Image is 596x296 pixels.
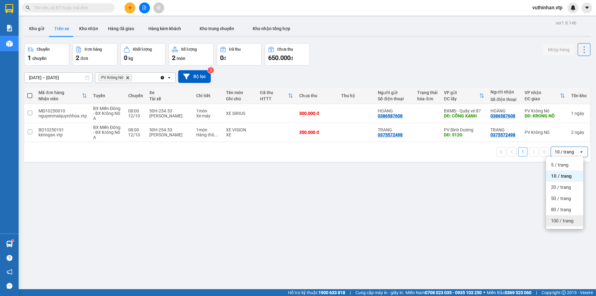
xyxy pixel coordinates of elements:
[103,21,139,36] button: Hàng đã giao
[268,54,291,61] span: 650.000
[74,21,103,36] button: Kho nhận
[444,96,479,101] div: ĐC lấy
[555,149,574,155] div: 10 / trang
[128,113,143,118] div: 12/10
[299,130,335,135] div: 350.000 đ
[299,111,335,116] div: 300.000 đ
[196,127,220,132] div: 1 món
[196,108,220,113] div: 1 món
[223,56,226,61] span: đ
[124,2,135,13] button: plus
[101,75,123,80] span: PV Krông Nô
[490,113,515,118] div: 0386587608
[551,173,572,179] span: 10 / trang
[181,47,197,52] div: Số lượng
[6,25,13,31] img: solution-icon
[24,21,49,36] button: Kho gửi
[149,127,190,132] div: 50H-254.53
[318,290,345,295] strong: 1900 633 818
[38,132,87,137] div: kimngan.vtp
[196,113,220,118] div: Xe máy
[229,47,241,52] div: Đã thu
[341,93,372,98] div: Thu hộ
[72,43,117,66] button: Đơn hàng2đơn
[25,73,92,83] input: Select a date range.
[85,47,102,52] div: Đơn hàng
[120,43,165,66] button: Khối lượng0kg
[571,130,587,135] div: 2
[6,241,13,247] img: warehouse-icon
[128,6,132,10] span: plus
[525,130,565,135] div: PV Krông Nô
[38,113,87,118] div: nguyenmaiquynhhoa.vtp
[444,108,484,113] div: BXMĐ - Quầy vé 87
[490,97,518,102] div: Số điện thoại
[149,108,190,113] div: 50H-254.53
[444,127,484,132] div: PV Bình Dương
[571,93,587,98] div: Tồn kho
[93,93,122,98] div: Tuyến
[32,56,47,61] span: chuyến
[260,96,288,101] div: HTTT
[7,255,12,261] span: question-circle
[490,108,518,113] div: HOÀNG
[226,127,254,132] div: XE VISION
[167,75,172,80] svg: open
[405,289,482,296] span: Miền Nam
[483,291,485,294] span: ⚪️
[288,289,345,296] span: Hỗ trợ kỹ thuật:
[226,96,254,101] div: Ghi chú
[37,47,50,52] div: Chuyến
[226,90,254,95] div: Tên món
[378,108,411,113] div: HOÀNG
[350,289,351,296] span: |
[26,6,30,10] span: search
[149,132,190,137] div: [PERSON_NAME]
[217,43,262,66] button: Đã thu0đ
[128,132,143,137] div: 12/10
[551,184,571,190] span: 20 / trang
[128,108,143,113] div: 08:00
[490,127,518,132] div: TRANG
[378,90,411,95] div: Người gửi
[546,157,583,229] ul: Menu
[226,132,254,137] div: XE
[551,162,568,168] span: 5 / trang
[579,149,584,154] svg: open
[291,56,293,61] span: đ
[490,89,518,94] div: Người nhận
[441,88,487,104] th: Toggle SortBy
[208,67,214,73] sup: 3
[178,70,211,83] button: Bộ lọc
[38,90,82,95] div: Mã đơn hàng
[200,26,234,31] span: Kho trung chuyển
[417,90,438,95] div: Trạng thái
[299,93,335,98] div: Chưa thu
[536,289,537,296] span: |
[257,88,296,104] th: Toggle SortBy
[98,74,132,81] span: PV Krông Nô, close by backspace
[24,43,69,66] button: Chuyến1chuyến
[253,26,290,31] span: Kho nhận tổng hợp
[571,111,587,116] div: 1
[196,93,220,98] div: Chi tiết
[93,106,120,121] span: BX Miền Đông - BX Krông Nô A
[551,207,571,213] span: 80 / trang
[38,96,82,101] div: Nhân viên
[35,88,90,104] th: Toggle SortBy
[156,6,161,10] span: aim
[6,40,13,47] img: warehouse-icon
[581,2,592,13] button: caret-down
[128,127,143,132] div: 08:00
[425,290,482,295] strong: 0708 023 035 - 0935 103 250
[38,108,87,113] div: MĐ10250010
[12,240,14,242] sup: 1
[177,56,185,61] span: món
[505,290,531,295] strong: 0369 525 060
[124,54,127,61] span: 0
[38,127,87,132] div: BD10250191
[556,20,576,26] div: ver 1.8.146
[525,108,565,113] div: PV Krông Nô
[525,113,565,118] div: DĐ: KRONG NÔ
